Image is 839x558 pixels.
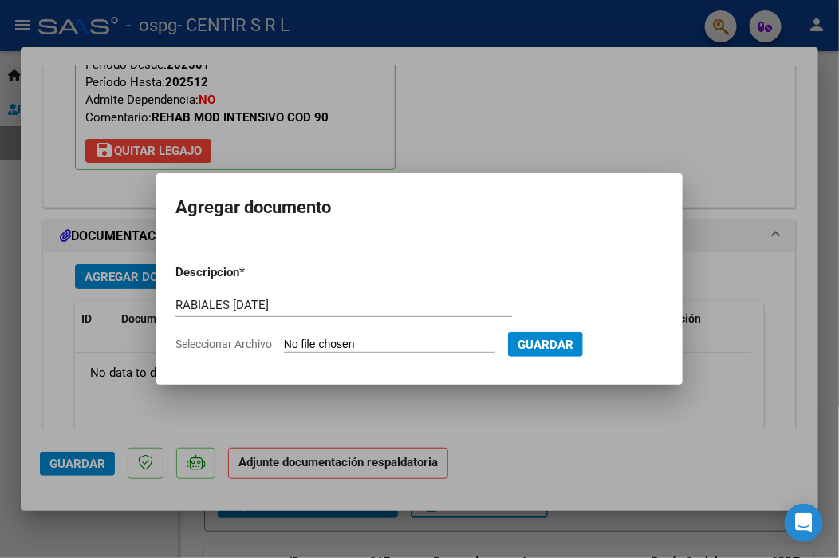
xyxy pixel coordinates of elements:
[508,332,583,357] button: Guardar
[785,504,823,542] div: Open Intercom Messenger
[518,338,573,352] span: Guardar
[175,263,322,282] p: Descripcion
[175,338,272,350] span: Seleccionar Archivo
[175,192,664,223] h2: Agregar documento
